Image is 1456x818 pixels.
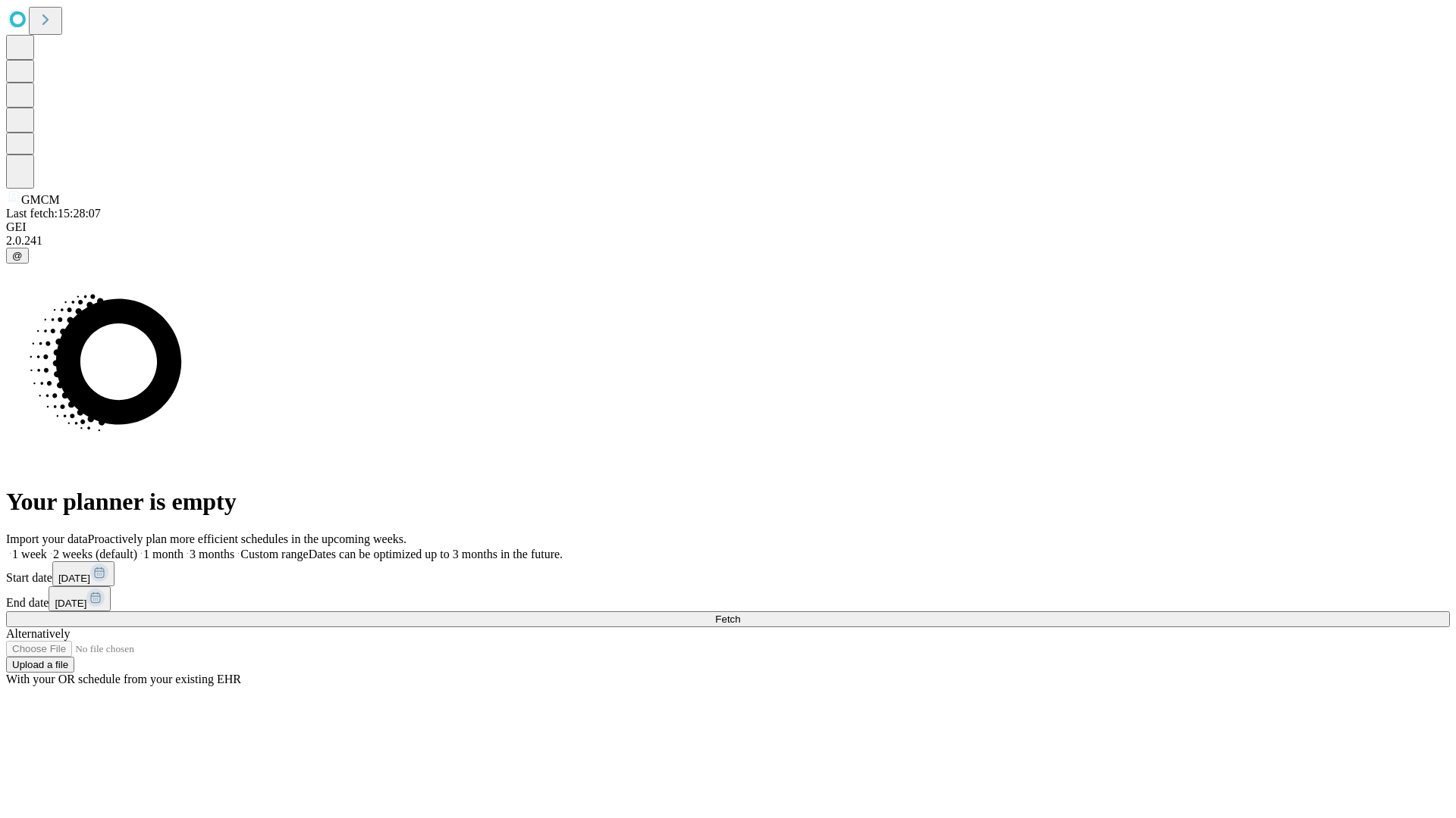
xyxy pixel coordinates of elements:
[6,234,1450,248] div: 2.0.241
[6,207,101,220] span: Last fetch: 15:28:07
[309,548,563,560] span: Dates can be optimized up to 3 months in the future.
[6,611,1450,627] button: Fetch
[190,548,234,560] span: 3 months
[6,488,1450,516] h1: Your planner is empty
[6,627,70,640] span: Alternatively
[6,561,1450,586] div: Start date
[240,548,308,560] span: Custom range
[715,613,740,625] span: Fetch
[6,532,88,545] span: Import your data
[12,250,23,261] span: @
[49,586,111,611] button: [DATE]
[21,193,60,206] span: GMCM
[12,548,47,560] span: 1 week
[6,657,74,673] button: Upload a file
[143,548,184,560] span: 1 month
[53,548,137,560] span: 2 weeks (default)
[6,220,1450,234] div: GEI
[58,573,90,584] span: [DATE]
[6,673,241,685] span: With your OR schedule from your existing EHR
[88,532,406,545] span: Proactively plan more efficient schedules in the upcoming weeks.
[52,561,115,586] button: [DATE]
[55,598,86,609] span: [DATE]
[6,586,1450,611] div: End date
[6,248,29,264] button: @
